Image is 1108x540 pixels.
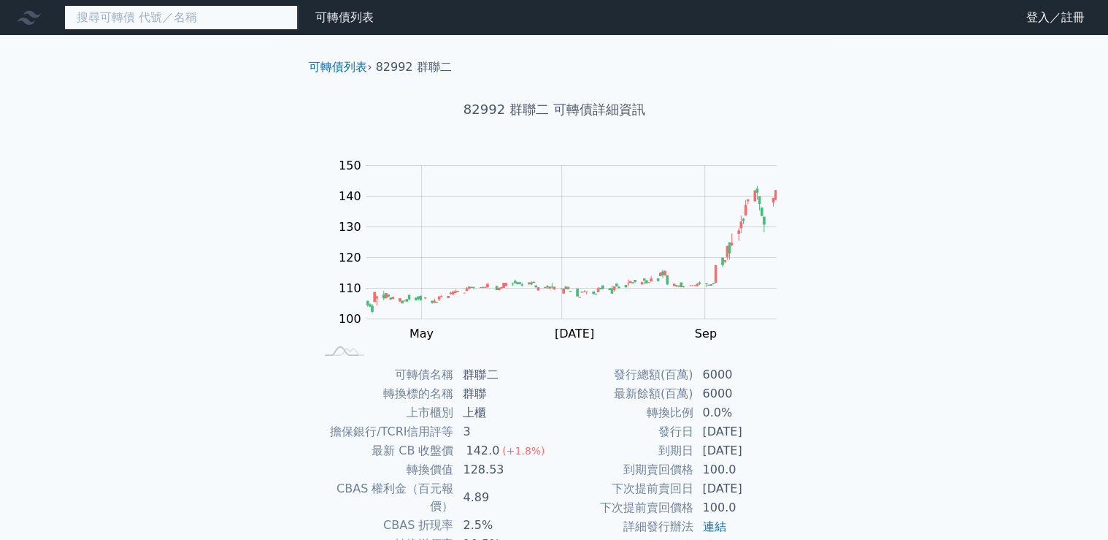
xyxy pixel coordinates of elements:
td: [DATE] [693,479,793,498]
input: 搜尋可轉債 代號／名稱 [64,5,298,30]
tspan: 140 [339,189,361,202]
td: 最新餘額(百萬) [554,384,693,403]
td: 詳細發行辦法 [554,517,693,536]
td: 0.0% [693,403,793,422]
h1: 82992 群聯二 可轉債詳細資訊 [297,99,811,120]
td: 100.0 [693,498,793,517]
td: [DATE] [693,422,793,441]
tspan: 110 [339,281,361,294]
td: 可轉債名稱 [315,365,454,384]
td: 100.0 [693,460,793,479]
td: 上櫃 [454,403,554,422]
g: Chart [331,158,798,340]
td: [DATE] [693,441,793,460]
tspan: 100 [339,311,361,325]
tspan: 120 [339,250,361,264]
a: 可轉債列表 [309,60,367,74]
td: 128.53 [454,460,554,479]
div: 聊天小工具 [1035,470,1108,540]
li: › [309,58,372,76]
td: 3 [454,422,554,441]
td: CBAS 折現率 [315,516,454,535]
td: 轉換價值 [315,460,454,479]
a: 可轉債列表 [315,10,374,24]
td: 2.5% [454,516,554,535]
tspan: May [409,326,434,340]
td: 轉換標的名稱 [315,384,454,403]
td: 4.89 [454,479,554,516]
td: 到期賣回價格 [554,460,693,479]
a: 登入／註冊 [1015,6,1096,29]
td: 6000 [693,365,793,384]
iframe: Chat Widget [1035,470,1108,540]
tspan: Sep [694,326,716,340]
tspan: [DATE] [555,326,594,340]
div: 142.0 [463,442,502,460]
span: (+1.8%) [502,445,545,457]
td: 擔保銀行/TCRI信用評等 [315,422,454,441]
td: 發行總額(百萬) [554,365,693,384]
td: 到期日 [554,441,693,460]
td: 上市櫃別 [315,403,454,422]
a: 連結 [702,520,726,533]
td: 發行日 [554,422,693,441]
td: 下次提前賣回價格 [554,498,693,517]
td: 最新 CB 收盤價 [315,441,454,460]
td: 群聯 [454,384,554,403]
tspan: 150 [339,158,361,172]
td: 6000 [693,384,793,403]
td: 轉換比例 [554,403,693,422]
li: 82992 群聯二 [376,58,452,76]
td: CBAS 權利金（百元報價） [315,479,454,516]
tspan: 130 [339,219,361,233]
td: 下次提前賣回日 [554,479,693,498]
td: 群聯二 [454,365,554,384]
